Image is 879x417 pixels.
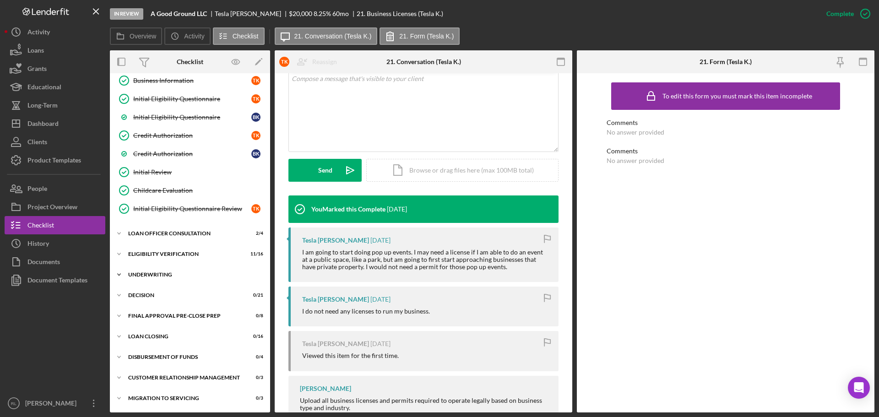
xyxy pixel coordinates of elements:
[370,237,391,244] time: 2025-06-23 15:02
[27,253,60,273] div: Documents
[370,296,391,303] time: 2025-06-10 19:18
[5,41,105,60] button: Loans
[5,23,105,41] button: Activity
[5,198,105,216] button: Project Overview
[27,234,49,255] div: History
[27,41,44,62] div: Loans
[27,96,58,117] div: Long-Term
[300,397,549,412] div: Upload all business licenses and permits required to operate legally based on business type and i...
[133,150,251,157] div: Credit Authorization
[5,78,105,96] button: Educational
[11,401,17,406] text: RL
[399,32,454,40] label: 21. Form (Tesla K.)
[164,27,210,45] button: Activity
[247,354,263,360] div: 0 / 4
[370,340,391,347] time: 2025-05-31 02:03
[110,27,162,45] button: Overview
[247,231,263,236] div: 2 / 4
[5,234,105,253] a: History
[302,352,399,359] div: Viewed this item for the first time.
[247,292,263,298] div: 0 / 21
[177,58,203,65] div: Checklist
[817,5,874,23] button: Complete
[387,206,407,213] time: 2025-07-23 19:15
[5,216,105,234] button: Checklist
[128,313,240,319] div: Final Approval Pre-Close Prep
[184,32,204,40] label: Activity
[128,375,240,380] div: Customer Relationship Management
[114,200,266,218] a: Initial Eligibility Questionnaire ReviewTK
[128,231,240,236] div: Loan Officer Consultation
[302,249,549,271] div: I am going to start doing pop up events. I may need a license if I am able to do an event at a pu...
[251,149,260,158] div: B K
[27,78,61,98] div: Educational
[128,395,240,401] div: Migration to Servicing
[114,90,266,108] a: Initial Eligibility QuestionnaireTK
[133,205,251,212] div: Initial Eligibility Questionnaire Review
[114,163,266,181] a: Initial Review
[247,375,263,380] div: 0 / 3
[662,92,812,100] div: To edit this form you must mark this item incomplete
[133,77,251,84] div: Business Information
[848,377,870,399] div: Open Intercom Messenger
[302,237,369,244] div: Tesla [PERSON_NAME]
[5,179,105,198] button: People
[357,10,443,17] div: 21. Business Licenses (Tesla K.)
[251,76,260,85] div: T K
[27,216,54,237] div: Checklist
[251,204,260,213] div: T K
[607,157,664,164] div: No answer provided
[5,253,105,271] button: Documents
[5,394,105,412] button: RL[PERSON_NAME]
[5,96,105,114] button: Long-Term
[114,145,266,163] a: Credit AuthorizationBK
[128,251,240,257] div: Eligibility Verification
[128,272,259,277] div: Underwriting
[247,313,263,319] div: 0 / 8
[5,60,105,78] a: Grants
[318,159,332,182] div: Send
[114,108,266,126] a: Initial Eligibility QuestionnaireBK
[130,32,156,40] label: Overview
[5,114,105,133] button: Dashboard
[27,179,47,200] div: People
[332,10,349,17] div: 60 mo
[607,147,845,155] div: Comments
[312,53,337,71] div: Reassign
[607,129,664,136] div: No answer provided
[5,151,105,169] button: Product Templates
[114,181,266,200] a: Childcare Evaluation
[23,394,82,415] div: [PERSON_NAME]
[27,23,50,43] div: Activity
[114,71,266,90] a: Business InformationTK
[133,95,251,103] div: Initial Eligibility Questionnaire
[27,133,47,153] div: Clients
[247,334,263,339] div: 0 / 16
[233,32,259,40] label: Checklist
[5,133,105,151] button: Clients
[133,168,265,176] div: Initial Review
[251,113,260,122] div: B K
[380,27,460,45] button: 21. Form (Tesla K.)
[128,334,240,339] div: Loan Closing
[114,126,266,145] a: Credit AuthorizationTK
[27,60,47,80] div: Grants
[247,395,263,401] div: 0 / 3
[27,151,81,172] div: Product Templates
[300,385,351,392] div: [PERSON_NAME]
[302,308,430,315] div: I do not need any licenses to run my business.
[311,206,385,213] div: You Marked this Complete
[27,198,77,218] div: Project Overview
[247,251,263,257] div: 11 / 16
[133,114,251,121] div: Initial Eligibility Questionnaire
[5,271,105,289] button: Document Templates
[27,114,59,135] div: Dashboard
